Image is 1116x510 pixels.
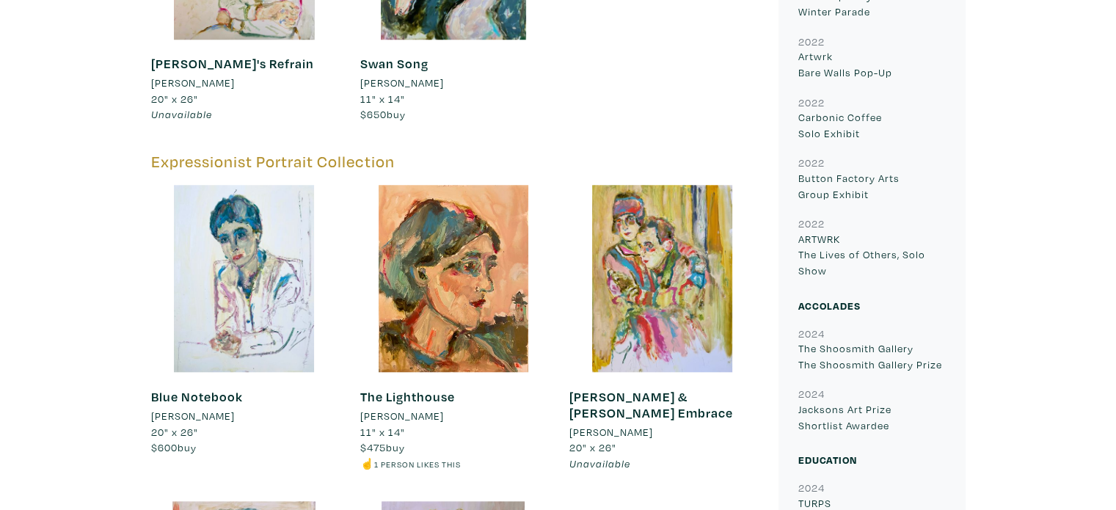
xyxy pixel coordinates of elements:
[151,107,212,121] span: Unavailable
[151,408,235,424] li: [PERSON_NAME]
[151,55,314,72] a: [PERSON_NAME]'s Refrain
[798,340,946,372] p: The Shoosmith Gallery The Shoosmith Gallery Prize
[798,401,946,433] p: Jacksons Art Prize Shortlist Awardee
[151,440,178,454] span: $600
[151,440,197,454] span: buy
[798,170,946,202] p: Button Factory Arts Group Exhibit
[569,424,652,440] li: [PERSON_NAME]
[151,408,338,424] a: [PERSON_NAME]
[360,55,428,72] a: Swan Song
[798,299,861,313] small: Accolades
[151,388,243,405] a: Blue Notebook
[360,75,443,91] li: [PERSON_NAME]
[360,388,454,405] a: The Lighthouse
[798,95,825,109] small: 2022
[151,152,756,172] h5: Expressionist Portrait Collection
[569,388,732,421] a: [PERSON_NAME] & [PERSON_NAME] Embrace
[569,456,630,470] span: Unavailable
[798,156,825,170] small: 2022
[798,231,946,279] p: ARTWRK The Lives of Others, Solo Show
[151,425,198,439] span: 20" x 26"
[798,453,857,467] small: Education
[360,408,547,424] a: [PERSON_NAME]
[569,440,616,454] span: 20" x 26"
[798,481,825,495] small: 2024
[360,425,404,439] span: 11" x 14"
[151,75,235,91] li: [PERSON_NAME]
[360,440,404,454] span: buy
[151,75,338,91] a: [PERSON_NAME]
[360,408,443,424] li: [PERSON_NAME]
[360,440,385,454] span: $475
[151,92,198,106] span: 20" x 26"
[360,92,404,106] span: 11" x 14"
[798,48,946,80] p: Artwrk Bare Walls Pop-Up
[373,459,460,470] small: 1 person likes this
[360,107,405,121] span: buy
[360,456,547,472] li: ☝️
[569,424,756,440] a: [PERSON_NAME]
[798,34,825,48] small: 2022
[360,107,386,121] span: $650
[360,75,547,91] a: [PERSON_NAME]
[798,327,825,340] small: 2024
[798,387,825,401] small: 2024
[798,216,825,230] small: 2022
[798,109,946,141] p: Carbonic Coffee Solo Exhibit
